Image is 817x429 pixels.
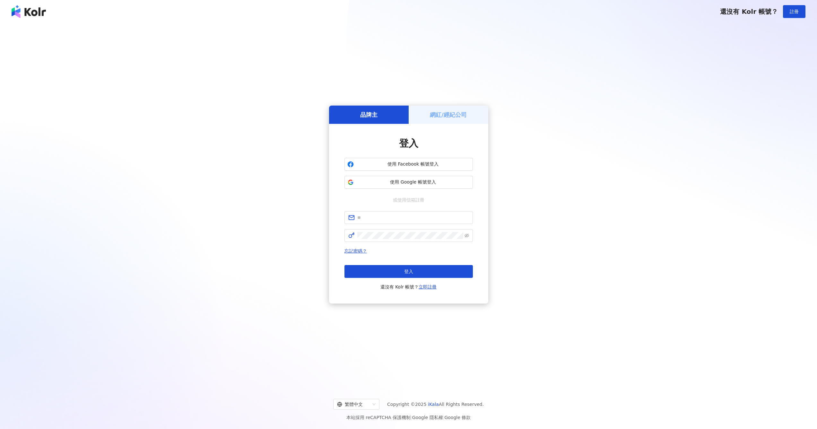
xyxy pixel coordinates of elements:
span: 還沒有 Kolr 帳號？ [720,8,778,15]
h5: 網紅/經紀公司 [430,111,467,119]
span: 還沒有 Kolr 帳號？ [380,283,437,291]
a: iKala [428,402,439,407]
a: Google 條款 [444,415,471,420]
span: 登入 [404,269,413,274]
span: 或使用信箱註冊 [388,196,429,203]
span: | [411,415,412,420]
span: 登入 [399,138,418,149]
span: 註冊 [790,9,799,14]
span: 使用 Google 帳號登入 [356,179,470,185]
a: 忘記密碼？ [344,248,367,253]
span: | [443,415,445,420]
button: 註冊 [783,5,805,18]
span: Copyright © 2025 All Rights Reserved. [387,400,484,408]
span: eye-invisible [465,233,469,238]
a: Google 隱私權 [412,415,443,420]
span: 使用 Facebook 帳號登入 [356,161,470,167]
button: 使用 Google 帳號登入 [344,176,473,189]
a: 立即註冊 [419,284,437,289]
img: logo [12,5,46,18]
div: 繁體中文 [337,399,370,409]
button: 使用 Facebook 帳號登入 [344,158,473,171]
h5: 品牌主 [360,111,378,119]
button: 登入 [344,265,473,278]
span: 本站採用 reCAPTCHA 保護機制 [346,414,471,421]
